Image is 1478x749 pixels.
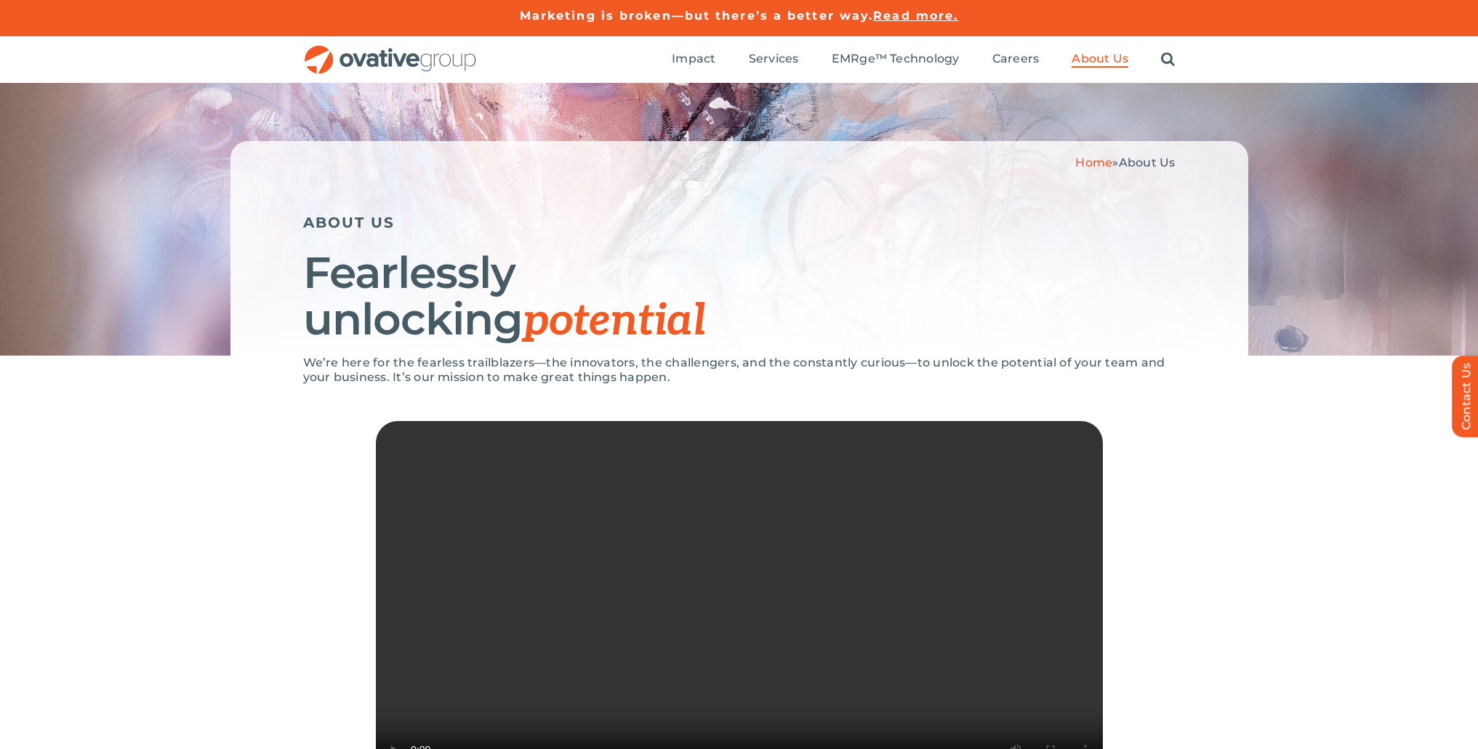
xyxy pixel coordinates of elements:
[1161,52,1175,68] a: Search
[832,52,960,68] a: EMRge™ Technology
[303,44,478,57] a: OG_Full_horizontal_RGB
[520,9,874,23] a: Marketing is broken—but there’s a better way.
[992,52,1040,66] span: Careers
[672,36,1175,83] nav: Menu
[1075,156,1112,169] a: Home
[672,52,715,68] a: Impact
[1119,156,1176,169] span: About Us
[832,52,960,66] span: EMRge™ Technology
[303,214,1176,231] h5: ABOUT US
[303,356,1176,385] p: We’re here for the fearless trailblazers—the innovators, the challengers, and the constantly curi...
[1075,156,1175,169] span: »
[873,9,958,23] a: Read more.
[1072,52,1128,66] span: About Us
[1072,52,1128,68] a: About Us
[672,52,715,66] span: Impact
[303,249,1176,345] h1: Fearlessly unlocking
[523,295,705,348] span: potential
[749,52,799,66] span: Services
[749,52,799,68] a: Services
[992,52,1040,68] a: Careers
